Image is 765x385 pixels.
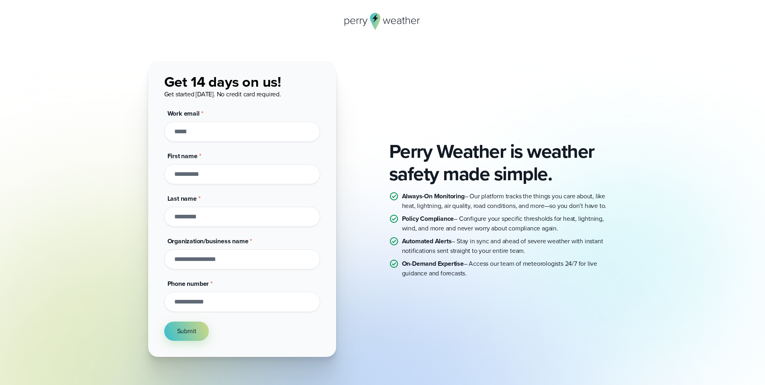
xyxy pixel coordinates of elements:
[402,191,617,211] p: – Our platform tracks the things you care about, like heat, lightning, air quality, road conditio...
[389,140,617,185] h2: Perry Weather is weather safety made simple.
[402,191,465,201] strong: Always-On Monitoring
[164,322,209,341] button: Submit
[167,151,198,161] span: First name
[402,259,464,268] strong: On-Demand Expertise
[402,236,452,246] strong: Automated Alerts
[402,214,454,223] strong: Policy Compliance
[402,236,617,256] p: – Stay in sync and ahead of severe weather with instant notifications sent straight to your entir...
[402,214,617,233] p: – Configure your specific thresholds for heat, lightning, wind, and more and never worry about co...
[167,279,209,288] span: Phone number
[167,194,197,203] span: Last name
[164,71,281,92] span: Get 14 days on us!
[164,90,281,99] span: Get started [DATE]. No credit card required.
[167,236,249,246] span: Organization/business name
[177,326,196,336] span: Submit
[402,259,617,278] p: – Access our team of meteorologists 24/7 for live guidance and forecasts.
[167,109,200,118] span: Work email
